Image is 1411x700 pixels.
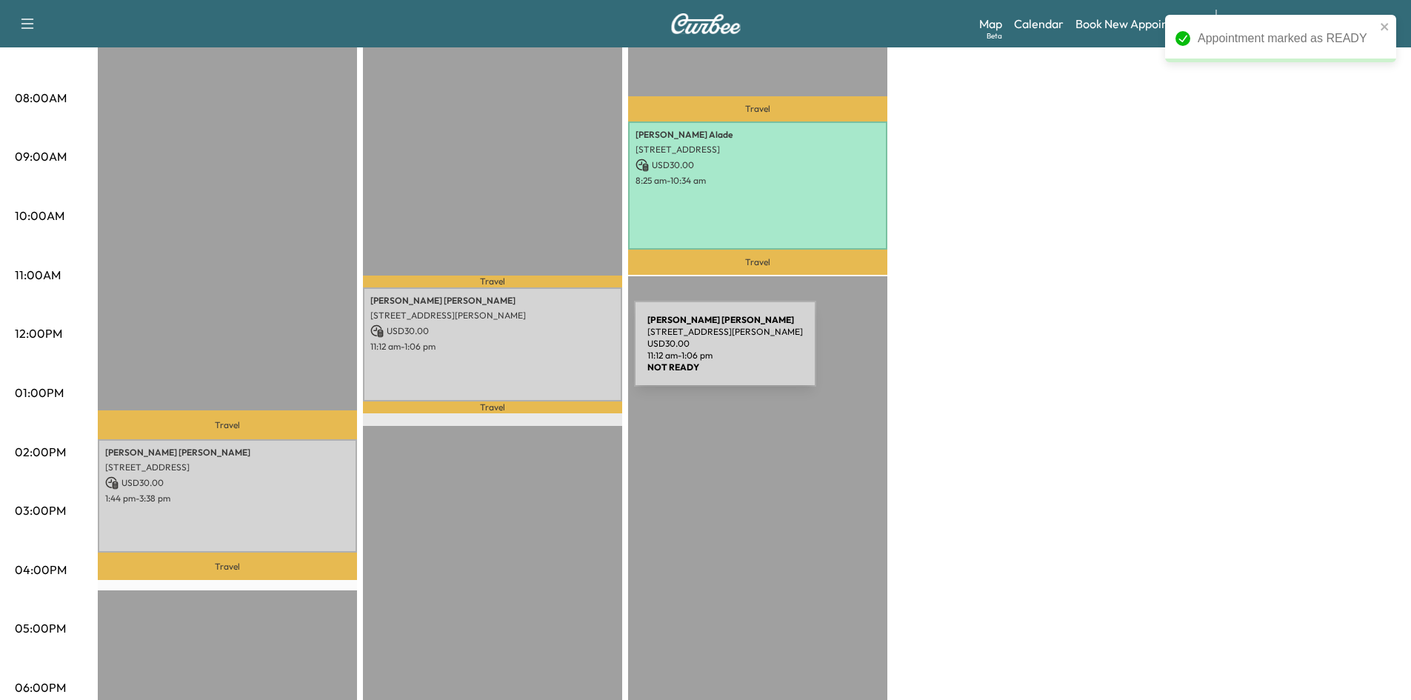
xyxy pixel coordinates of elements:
[370,310,615,321] p: [STREET_ADDRESS][PERSON_NAME]
[979,15,1002,33] a: MapBeta
[15,501,66,519] p: 03:00PM
[636,144,880,156] p: [STREET_ADDRESS]
[1075,15,1201,33] a: Book New Appointment
[987,30,1002,41] div: Beta
[105,493,350,504] p: 1:44 pm - 3:38 pm
[370,341,615,353] p: 11:12 am - 1:06 pm
[628,250,887,275] p: Travel
[363,401,622,413] p: Travel
[15,679,66,696] p: 06:00PM
[15,619,66,637] p: 05:00PM
[636,159,880,172] p: USD 30.00
[15,147,67,165] p: 09:00AM
[370,324,615,338] p: USD 30.00
[105,476,350,490] p: USD 30.00
[15,561,67,579] p: 04:00PM
[628,96,887,121] p: Travel
[15,89,67,107] p: 08:00AM
[363,276,622,287] p: Travel
[105,461,350,473] p: [STREET_ADDRESS]
[636,175,880,187] p: 8:25 am - 10:34 am
[105,447,350,459] p: [PERSON_NAME] [PERSON_NAME]
[15,324,62,342] p: 12:00PM
[1380,21,1390,33] button: close
[98,553,357,579] p: Travel
[15,443,66,461] p: 02:00PM
[670,13,741,34] img: Curbee Logo
[1198,30,1375,47] div: Appointment marked as READY
[370,295,615,307] p: [PERSON_NAME] [PERSON_NAME]
[15,266,61,284] p: 11:00AM
[15,207,64,224] p: 10:00AM
[636,129,880,141] p: [PERSON_NAME] Alade
[15,384,64,401] p: 01:00PM
[1014,15,1064,33] a: Calendar
[98,410,357,439] p: Travel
